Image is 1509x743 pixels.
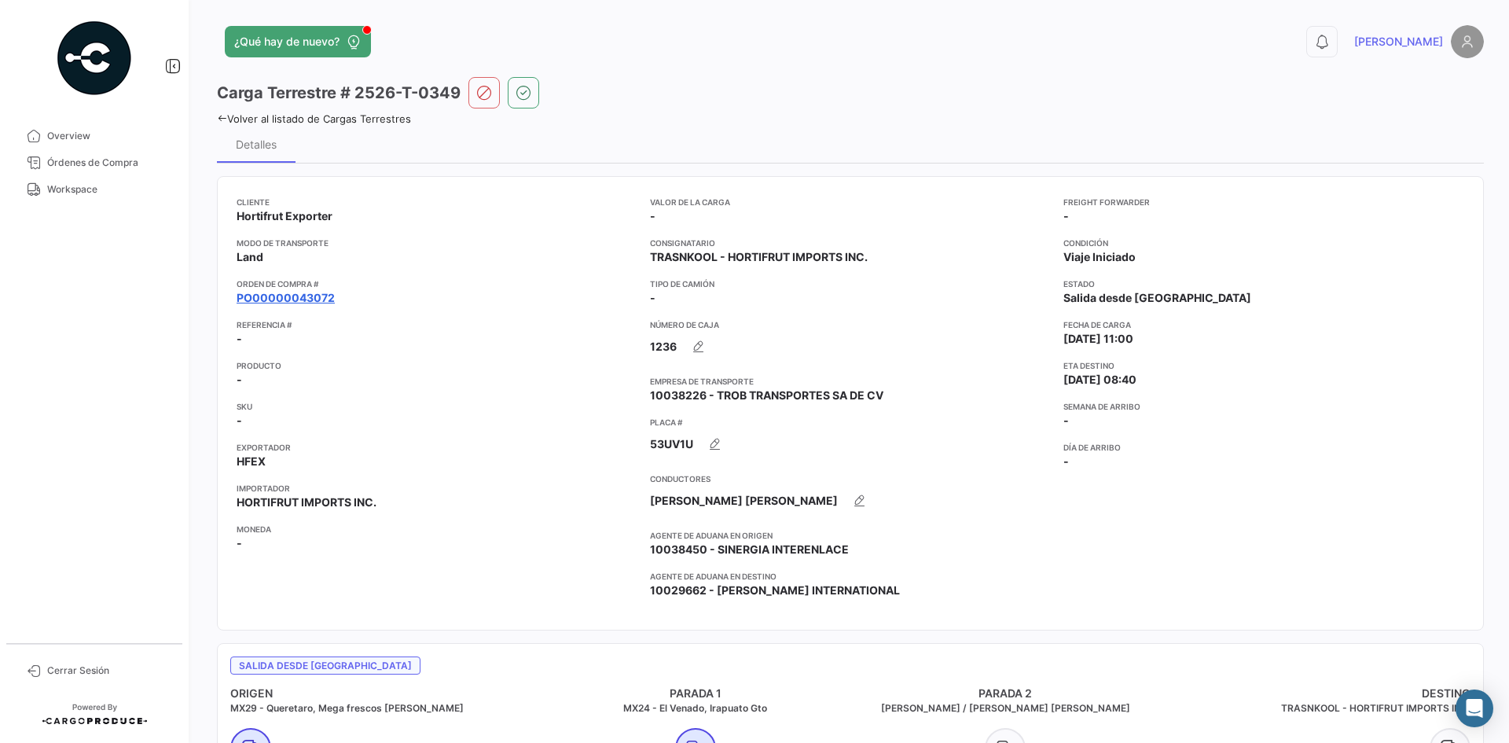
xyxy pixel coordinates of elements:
[237,359,637,372] app-card-info-title: Producto
[237,208,332,224] span: Hortifrut Exporter
[237,290,335,306] a: PO00000043072
[237,196,637,208] app-card-info-title: Cliente
[237,535,242,551] span: -
[230,701,541,715] h5: MX29 - Queretaro, Mega frescos [PERSON_NAME]
[1063,249,1136,265] span: Viaje Iniciado
[650,249,868,265] span: TRASNKOOL - HORTIFRUT IMPORTS INC.
[236,138,277,151] div: Detalles
[1063,196,1464,208] app-card-info-title: Freight Forwarder
[13,176,176,203] a: Workspace
[1063,331,1133,347] span: [DATE] 11:00
[237,400,637,413] app-card-info-title: SKU
[650,318,1051,331] app-card-info-title: Número de Caja
[234,34,340,50] span: ¿Qué hay de nuevo?
[650,278,1051,290] app-card-info-title: Tipo de Camión
[47,664,170,678] span: Cerrar Sesión
[650,375,1051,388] app-card-info-title: Empresa de Transporte
[47,182,170,197] span: Workspace
[237,523,637,535] app-card-info-title: Moneda
[1161,686,1471,701] h4: DESTINO
[1063,359,1464,372] app-card-info-title: ETA Destino
[850,686,1161,701] h4: PARADA 2
[237,237,637,249] app-card-info-title: Modo de Transporte
[1354,34,1443,50] span: [PERSON_NAME]
[1063,454,1069,469] span: -
[650,436,693,452] span: 53UV1U
[541,686,851,701] h4: PARADA 1
[650,570,1051,583] app-card-info-title: Agente de Aduana en Destino
[1063,413,1069,429] span: -
[1063,318,1464,331] app-card-info-title: Fecha de carga
[650,416,1051,429] app-card-info-title: Placa #
[1456,690,1493,727] div: Abrir Intercom Messenger
[650,388,883,403] span: 10038226 - TROB TRANSPORTES SA DE CV
[1161,701,1471,715] h5: TRASNKOOL - HORTIFRUT IMPORTS INC.
[55,19,134,97] img: powered-by.png
[237,278,637,290] app-card-info-title: Orden de Compra #
[230,686,541,701] h4: ORIGEN
[650,196,1051,208] app-card-info-title: Valor de la Carga
[237,495,376,510] span: HORTIFRUT IMPORTS INC.
[541,701,851,715] h5: MX24 - El Venado, Irapuato Gto
[13,149,176,176] a: Órdenes de Compra
[650,339,677,355] span: 1236
[237,413,242,429] span: -
[1063,372,1136,388] span: [DATE] 08:40
[650,529,1051,542] app-card-info-title: Agente de Aduana en Origen
[650,583,900,598] span: 10029662 - [PERSON_NAME] INTERNATIONAL
[650,493,838,509] span: [PERSON_NAME] [PERSON_NAME]
[1063,441,1464,454] app-card-info-title: Día de Arribo
[237,318,637,331] app-card-info-title: Referencia #
[650,237,1051,249] app-card-info-title: Consignatario
[650,473,1051,485] app-card-info-title: Conductores
[237,454,266,469] span: HFEX
[237,441,637,454] app-card-info-title: Exportador
[237,372,242,388] span: -
[650,290,655,306] span: -
[1063,290,1251,306] span: Salida desde [GEOGRAPHIC_DATA]
[13,123,176,149] a: Overview
[850,701,1161,715] h5: [PERSON_NAME] / [PERSON_NAME] [PERSON_NAME]
[47,129,170,143] span: Overview
[650,208,655,224] span: -
[237,482,637,495] app-card-info-title: Importador
[1451,25,1484,58] img: placeholder-user.png
[225,26,371,57] button: ¿Qué hay de nuevo?
[237,249,263,265] span: Land
[1063,278,1464,290] app-card-info-title: Estado
[237,331,242,347] span: -
[217,112,411,125] a: Volver al listado de Cargas Terrestres
[230,657,420,675] span: Salida desde [GEOGRAPHIC_DATA]
[1063,208,1069,224] span: -
[1063,237,1464,249] app-card-info-title: Condición
[650,542,849,557] span: 10038450 - SINERGIA INTERENLACE
[217,82,461,104] h3: Carga Terrestre # 2526-T-0349
[1063,400,1464,413] app-card-info-title: Semana de Arribo
[47,156,170,170] span: Órdenes de Compra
